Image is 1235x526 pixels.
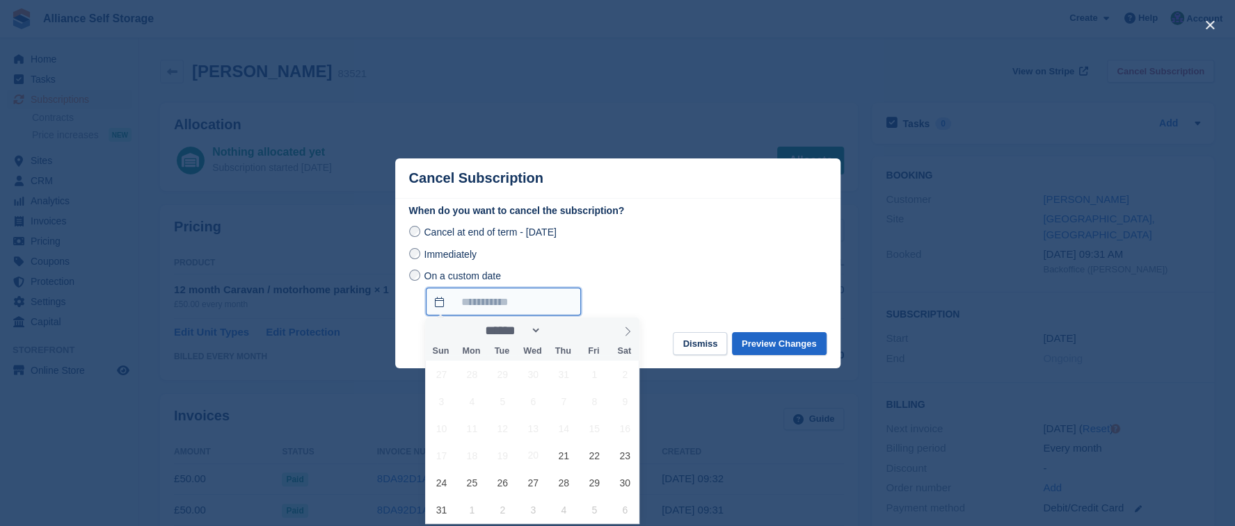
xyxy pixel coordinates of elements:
span: July 29, 2025 [489,361,516,388]
span: August 13, 2025 [520,415,547,442]
span: July 27, 2025 [428,361,455,388]
label: When do you want to cancel the subscription? [409,204,827,218]
span: Thu [548,347,578,356]
input: On a custom date [409,270,420,281]
span: September 6, 2025 [612,496,639,523]
span: Immediately [424,249,476,260]
input: Cancel at end of term - [DATE] [409,226,420,237]
span: August 12, 2025 [489,415,516,442]
span: August 18, 2025 [459,442,486,469]
span: Fri [578,347,609,356]
span: August 23, 2025 [612,442,639,469]
span: September 5, 2025 [581,496,608,523]
select: Month [480,323,541,338]
span: September 4, 2025 [550,496,577,523]
span: Sun [425,347,456,356]
span: August 14, 2025 [550,415,577,442]
span: August 15, 2025 [581,415,608,442]
span: Wed [517,347,548,356]
span: July 28, 2025 [459,361,486,388]
span: August 30, 2025 [612,469,639,496]
span: August 19, 2025 [489,442,516,469]
span: August 16, 2025 [612,415,639,442]
span: August 9, 2025 [612,388,639,415]
button: close [1199,14,1221,36]
span: August 10, 2025 [428,415,455,442]
span: Cancel at end of term - [DATE] [424,227,556,238]
span: August 17, 2025 [428,442,455,469]
span: August 22, 2025 [581,442,608,469]
input: On a custom date [426,288,581,315]
span: September 3, 2025 [520,496,547,523]
span: August 21, 2025 [550,442,577,469]
input: Year [541,323,585,338]
span: September 1, 2025 [459,496,486,523]
span: August 31, 2025 [428,496,455,523]
span: August 8, 2025 [581,388,608,415]
span: Mon [456,347,486,356]
p: Cancel Subscription [409,170,543,186]
button: Dismiss [673,332,727,355]
span: August 24, 2025 [428,469,455,496]
span: August 7, 2025 [550,388,577,415]
span: Sat [609,347,639,356]
span: July 30, 2025 [520,361,547,388]
span: August 6, 2025 [520,388,547,415]
button: Preview Changes [732,332,827,355]
span: August 20, 2025 [520,442,547,469]
span: August 28, 2025 [550,469,577,496]
span: August 5, 2025 [489,388,516,415]
span: August 11, 2025 [459,415,486,442]
span: August 25, 2025 [459,469,486,496]
span: Tue [486,347,517,356]
span: August 4, 2025 [459,388,486,415]
span: July 31, 2025 [550,361,577,388]
span: On a custom date [424,270,501,281]
span: August 26, 2025 [489,469,516,496]
input: Immediately [409,248,420,259]
span: August 1, 2025 [581,361,608,388]
span: August 29, 2025 [581,469,608,496]
span: August 2, 2025 [612,361,639,388]
span: August 27, 2025 [520,469,547,496]
span: September 2, 2025 [489,496,516,523]
span: August 3, 2025 [428,388,455,415]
